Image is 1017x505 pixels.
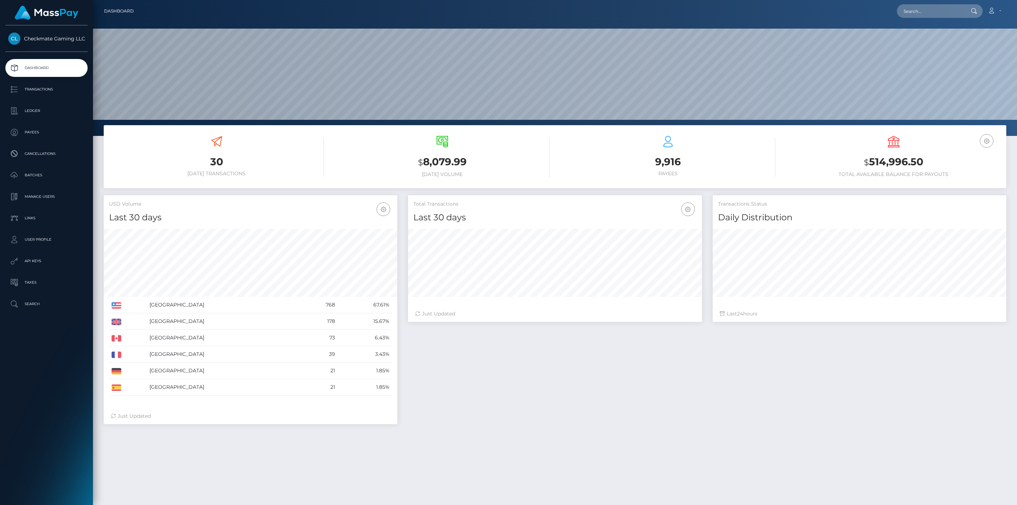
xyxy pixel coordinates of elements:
[5,145,88,163] a: Cancellations
[147,379,301,396] td: [GEOGRAPHIC_DATA]
[338,346,392,363] td: 3.43%
[8,33,20,45] img: Checkmate Gaming LLC
[415,310,694,318] div: Just Updated
[8,148,85,159] p: Cancellations
[786,171,1001,177] h6: Total Available Balance for Payouts
[8,106,85,116] p: Ledger
[413,211,696,224] h4: Last 30 days
[147,346,301,363] td: [GEOGRAPHIC_DATA]
[301,363,338,379] td: 21
[338,379,392,396] td: 1.85%
[147,363,301,379] td: [GEOGRAPHIC_DATA]
[718,211,1001,224] h4: Daily Distribution
[5,295,88,313] a: Search
[301,330,338,346] td: 73
[5,231,88,249] a: User Profile
[112,302,121,309] img: US.png
[301,297,338,313] td: 768
[737,310,743,317] span: 24
[560,155,775,169] h3: 9,916
[335,171,550,177] h6: [DATE] Volume
[5,252,88,270] a: API Keys
[897,4,964,18] input: Search...
[338,363,392,379] td: 1.85%
[8,63,85,73] p: Dashboard
[5,123,88,141] a: Payees
[8,170,85,181] p: Batches
[104,4,134,19] a: Dashboard
[338,313,392,330] td: 15.67%
[8,299,85,309] p: Search
[786,155,1001,170] h3: 514,996.50
[112,368,121,374] img: DE.png
[5,209,88,227] a: Links
[112,384,121,391] img: ES.png
[8,84,85,95] p: Transactions
[15,6,78,20] img: MassPay Logo
[864,157,869,167] small: $
[301,346,338,363] td: 39
[109,171,324,177] h6: [DATE] Transactions
[8,277,85,288] p: Taxes
[718,201,1001,208] h5: Transactions Status
[109,211,392,224] h4: Last 30 days
[413,201,696,208] h5: Total Transactions
[8,234,85,245] p: User Profile
[560,171,775,177] h6: Payees
[5,80,88,98] a: Transactions
[5,274,88,291] a: Taxes
[109,155,324,169] h3: 30
[112,335,121,342] img: CA.png
[338,297,392,313] td: 67.61%
[112,319,121,325] img: GB.png
[5,188,88,206] a: Manage Users
[720,310,999,318] div: Last hours
[8,256,85,266] p: API Keys
[418,157,423,167] small: $
[147,297,301,313] td: [GEOGRAPHIC_DATA]
[335,155,550,170] h3: 8,079.99
[5,35,88,42] span: Checkmate Gaming LLC
[5,59,88,77] a: Dashboard
[338,330,392,346] td: 6.43%
[8,191,85,202] p: Manage Users
[112,352,121,358] img: FR.png
[5,166,88,184] a: Batches
[147,330,301,346] td: [GEOGRAPHIC_DATA]
[8,127,85,138] p: Payees
[5,102,88,120] a: Ledger
[109,201,392,208] h5: USD Volume
[301,313,338,330] td: 178
[111,412,390,420] div: Just Updated
[301,379,338,396] td: 21
[147,313,301,330] td: [GEOGRAPHIC_DATA]
[8,213,85,224] p: Links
